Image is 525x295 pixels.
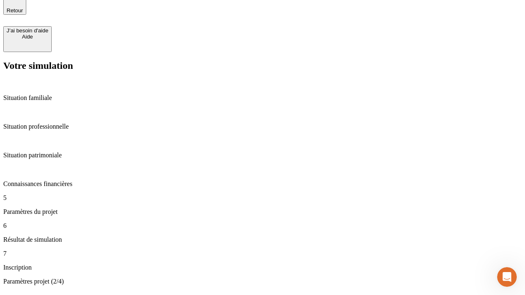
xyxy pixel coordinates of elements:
[3,278,522,285] p: Paramètres projet (2/4)
[3,60,522,71] h2: Votre simulation
[3,222,522,229] p: 6
[3,123,522,130] p: Situation professionnelle
[497,267,517,287] iframe: Intercom live chat
[3,152,522,159] p: Situation patrimoniale
[3,194,522,202] p: 5
[3,180,522,188] p: Connaissances financières
[3,208,522,216] p: Paramètres du projet
[3,264,522,271] p: Inscription
[7,7,23,14] span: Retour
[7,27,48,34] div: J’ai besoin d'aide
[3,26,52,52] button: J’ai besoin d'aideAide
[3,94,522,102] p: Situation familiale
[3,236,522,243] p: Résultat de simulation
[3,250,522,257] p: 7
[7,34,48,40] div: Aide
